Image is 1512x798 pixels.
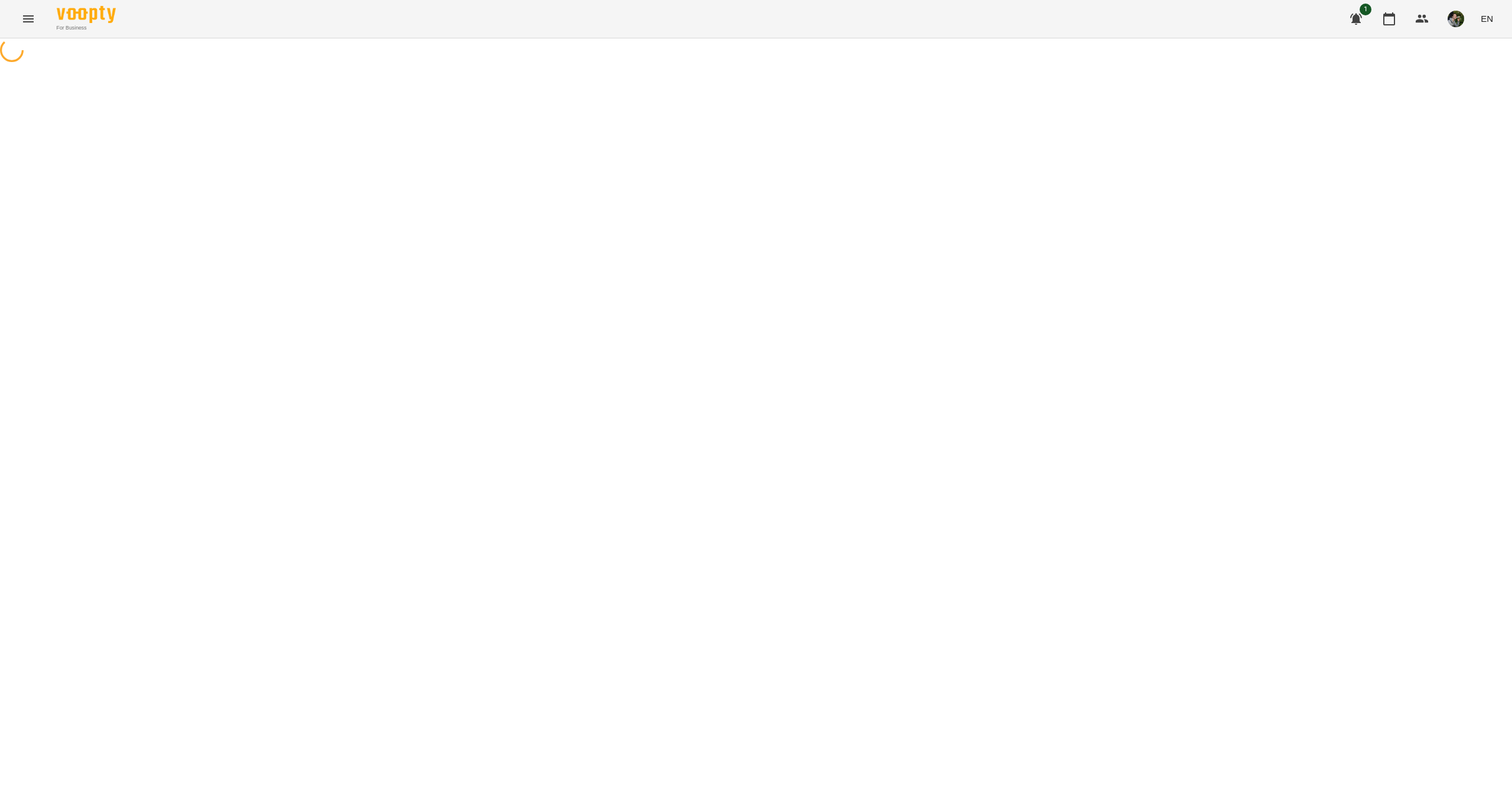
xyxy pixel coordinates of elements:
img: 70cfbdc3d9a863d38abe8aa8a76b24f3.JPG [1448,11,1464,27]
img: Voopty Logo [57,6,116,23]
span: For Business [57,24,116,32]
button: Menu [14,5,43,33]
button: EN [1476,8,1498,30]
span: EN [1481,12,1493,25]
span: 1 [1360,4,1371,15]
